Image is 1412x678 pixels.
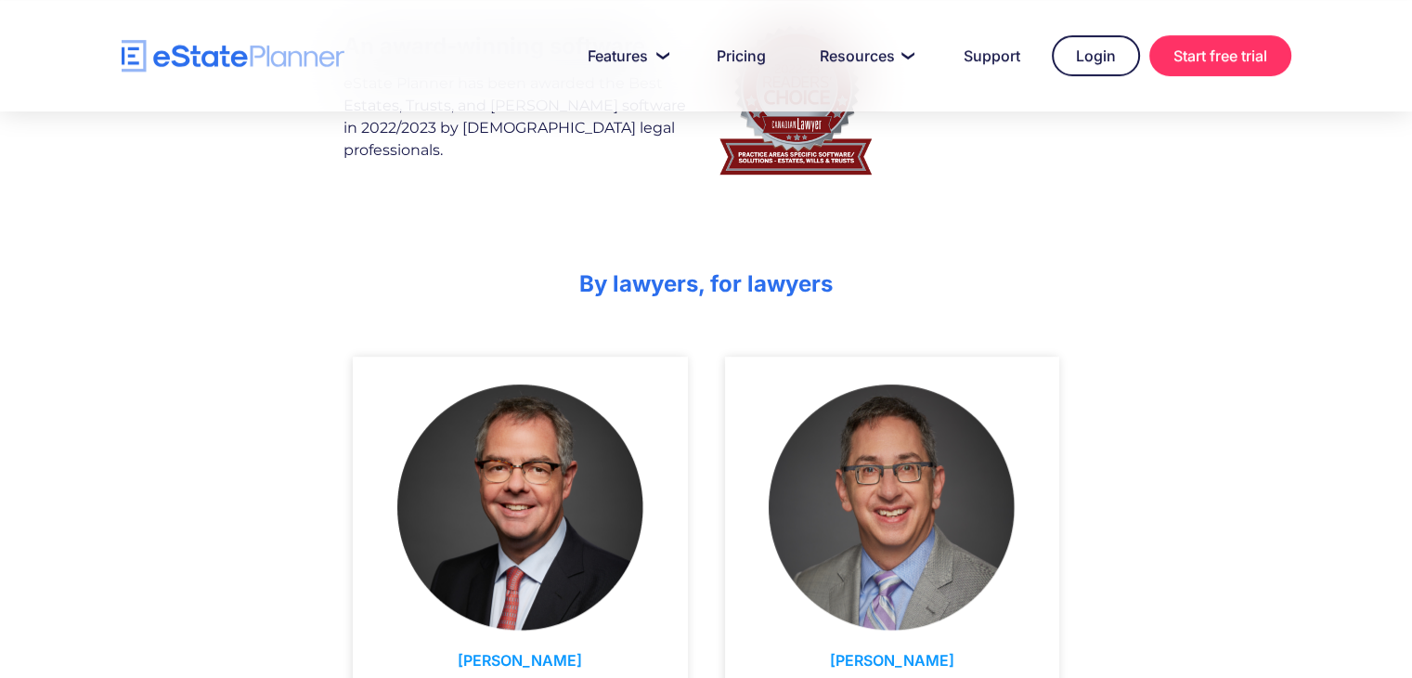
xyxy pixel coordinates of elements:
[397,385,643,631] img: Ian Hull eState Planner
[1149,35,1291,76] a: Start free trial
[769,385,1015,631] img: Jordan Atin eState Planner
[343,267,1069,301] h2: By lawyers, for lawyers
[694,37,788,74] a: Pricing
[565,37,685,74] a: Features
[797,37,932,74] a: Resources
[1052,35,1140,76] a: Login
[941,37,1043,74] a: Support
[122,40,344,72] a: home
[343,72,697,162] div: eState Planner has been awarded the Best Estates, Trusts, and [PERSON_NAME] software in 2022/2023...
